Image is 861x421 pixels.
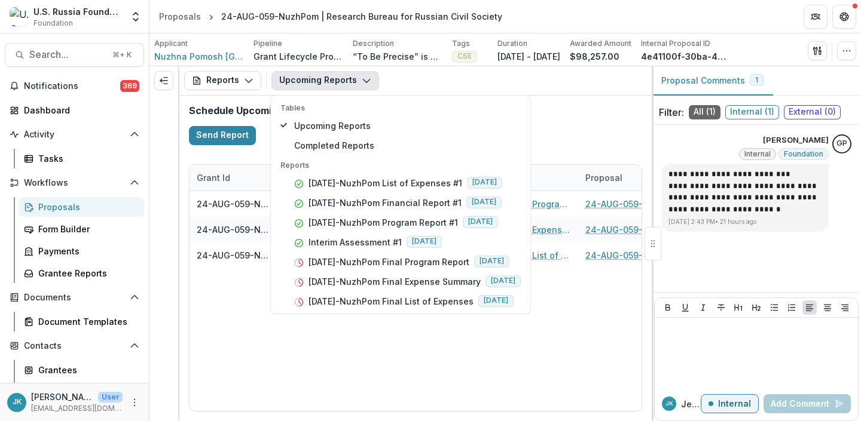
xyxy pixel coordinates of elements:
p: User [98,392,123,402]
p: [PERSON_NAME] [763,134,829,146]
span: Search... [29,49,105,60]
div: Jemile Kelderman [665,401,673,407]
img: U.S. Russia Foundation [10,7,29,26]
div: Form Builder [38,223,135,235]
span: [DATE] [486,275,521,287]
div: U.S. Russia Foundation [33,5,123,18]
button: Add Comment [764,394,851,413]
button: Open Documents [5,288,144,307]
div: Proposal [578,171,630,184]
p: Applicant [154,38,188,49]
p: Filter: [659,105,684,119]
span: CSE [457,52,472,60]
span: Contacts [24,341,125,351]
button: Italicize [696,300,710,315]
p: [DATE]-NuzhPom Program Report #1 [309,216,458,229]
span: Foundation [33,18,73,29]
button: More [127,395,142,410]
button: Bullet List [767,300,781,315]
span: Notifications [24,81,120,91]
span: Foundation [784,150,823,158]
div: Payments [38,245,135,257]
div: Grantee Reports [38,267,135,279]
div: Tasks [38,152,135,165]
button: Align Center [820,300,835,315]
button: Open entity switcher [127,5,144,29]
button: Search... [5,43,144,67]
p: [DATE] - [DATE] [497,50,560,63]
div: Grant Id [190,171,237,184]
p: 4e41100f-30ba-49cf-855d-4501682da71d [641,50,731,63]
a: 24-AUG-059-NuzhPom | Research Bureau for Russian Civil Society [585,249,720,262]
a: Grantees [19,360,144,380]
button: Internal [701,394,759,413]
button: Heading 2 [749,300,764,315]
span: [DATE] [463,216,498,228]
p: Awarded Amount [570,38,631,49]
button: Reports [184,71,261,90]
button: Underline [678,300,692,315]
button: Upcoming Reports [271,71,379,90]
a: 24-AUG-059-NuzhPom | Research Bureau for Russian Civil Society [585,223,720,236]
p: Grant Lifecycle Process [254,50,343,63]
a: Form Builder [19,219,144,239]
div: Document Templates [38,315,135,328]
span: [DATE] [407,236,442,248]
div: Proposals [159,10,201,23]
span: All ( 1 ) [689,105,720,119]
a: 24-AUG-059-NuzhPom | Research Bureau for Russian Civil Society [585,198,720,210]
button: Proposal Comments [652,66,773,96]
a: Communications [19,382,144,402]
button: Expand left [154,71,173,90]
button: Partners [804,5,828,29]
div: ⌘ + K [110,48,134,62]
div: 24-AUG-059-NuzhPom | Research Bureau for Russian Civil Society [221,10,502,23]
div: 24-AUG-059-NuzhPom [197,223,272,236]
span: Completed Reports [294,139,521,152]
p: [DATE]-NuzhPom Final List of Expenses [309,295,474,308]
button: Get Help [832,5,856,29]
a: Grantee Reports [19,263,144,283]
button: Ordered List [784,300,799,315]
p: Pipeline [254,38,282,49]
p: Jemile K [681,398,701,410]
a: Document Templates [19,312,144,331]
p: Tags [452,38,470,49]
button: Bold [661,300,675,315]
button: Open Contacts [5,336,144,355]
span: Internal ( 1 ) [725,105,779,119]
p: [DATE]-NuzhPom Final Program Report [309,256,469,268]
span: Activity [24,130,125,140]
p: Reports [280,160,521,171]
p: Internal [718,399,751,409]
a: Payments [19,241,144,261]
span: 1 [755,76,758,84]
span: Nuzhna Pomosh [GEOGRAPHIC_DATA] [154,50,244,63]
p: Duration [497,38,527,49]
div: Dashboard [24,104,135,116]
p: “To Be Precise” is both a media and open data platform on [GEOGRAPHIC_DATA]. Its data is widely u... [353,50,442,63]
span: Internal [744,150,771,158]
p: [DATE] 2:43 PM • 21 hours ago [668,217,822,226]
span: [DATE] [474,256,509,268]
div: Proposal [578,165,728,190]
a: Dashboard [5,100,144,120]
button: Strike [714,300,728,315]
div: 24-AUG-059-NuzhPom [197,249,272,262]
button: Align Left [802,300,817,315]
div: Gennady Podolny [836,140,847,147]
span: External ( 0 ) [784,105,841,119]
div: Grant Id [190,165,279,190]
div: Grantees [38,364,135,376]
span: [DATE] [478,295,514,307]
button: Heading 1 [731,300,746,315]
p: [DATE]-NuzhPom Final Expense Summary [309,275,481,288]
a: Proposals [154,8,206,25]
button: Notifications369 [5,76,144,96]
div: Jemile Kelderman [13,398,22,406]
nav: breadcrumb [154,8,507,25]
a: Proposals [19,197,144,217]
p: Interim Assessment #1 [309,236,402,248]
button: Open Workflows [5,173,144,192]
a: Tasks [19,149,144,168]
